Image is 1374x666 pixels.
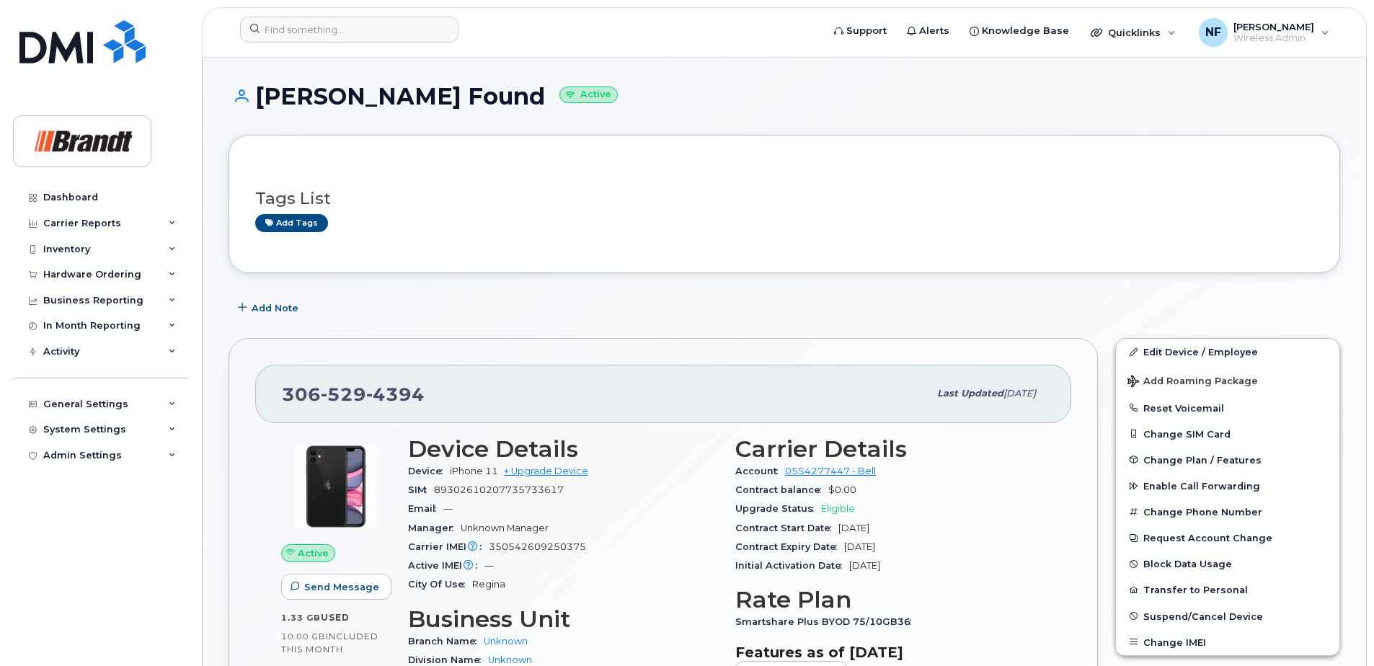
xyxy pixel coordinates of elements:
button: Enable Call Forwarding [1116,473,1339,499]
span: Last updated [937,388,1003,399]
span: Regina [472,579,505,590]
span: Carrier IMEI [408,541,489,552]
h3: Tags List [255,190,1313,208]
span: [DATE] [849,560,880,571]
span: Contract balance [735,484,828,495]
span: Enable Call Forwarding [1143,481,1260,492]
span: 10.00 GB [281,631,326,641]
span: [DATE] [844,541,875,552]
span: Change Plan / Features [1143,454,1262,465]
a: Unknown [488,654,532,665]
span: Add Note [252,301,298,315]
span: Division Name [408,654,488,665]
span: Email [408,503,443,514]
span: [DATE] [1003,388,1036,399]
span: $0.00 [828,484,856,495]
span: Send Message [304,580,379,594]
span: 4394 [366,383,425,405]
span: Suspend/Cancel Device [1143,610,1263,621]
button: Request Account Change [1116,525,1339,551]
span: Contract Expiry Date [735,541,844,552]
span: 89302610207735733617 [434,484,564,495]
h3: Device Details [408,436,718,462]
small: Active [559,86,618,103]
span: Smartshare Plus BYOD 75/10GB36 [735,616,918,627]
span: 350542609250375 [489,541,586,552]
span: Device [408,466,450,476]
a: Unknown [484,636,528,647]
span: 1.33 GB [281,613,321,623]
button: Transfer to Personal [1116,577,1339,603]
span: Contract Start Date [735,523,838,533]
span: — [443,503,453,514]
h3: Features as of [DATE] [735,644,1045,661]
span: Add Roaming Package [1127,376,1258,389]
button: Suspend/Cancel Device [1116,603,1339,629]
button: Add Roaming Package [1116,365,1339,395]
span: used [321,612,350,623]
span: SIM [408,484,434,495]
span: Branch Name [408,636,484,647]
span: Upgrade Status [735,503,821,514]
button: Send Message [281,574,391,600]
span: Account [735,466,785,476]
h3: Carrier Details [735,436,1045,462]
span: 306 [282,383,425,405]
a: Edit Device / Employee [1116,339,1339,365]
span: City Of Use [408,579,472,590]
span: Active IMEI [408,560,484,571]
h3: Rate Plan [735,587,1045,613]
button: Add Note [229,295,311,321]
span: iPhone 11 [450,466,498,476]
span: [DATE] [838,523,869,533]
span: Active [298,546,329,560]
button: Reset Voicemail [1116,395,1339,421]
img: iPhone_11.jpg [293,443,379,530]
span: 529 [321,383,366,405]
h3: Business Unit [408,606,718,632]
span: — [484,560,494,571]
span: Eligible [821,503,855,514]
button: Change SIM Card [1116,421,1339,447]
a: + Upgrade Device [504,466,588,476]
span: Manager [408,523,461,533]
button: Change IMEI [1116,629,1339,655]
h1: [PERSON_NAME] Found [229,84,1340,109]
a: 0554277447 - Bell [785,466,876,476]
button: Change Plan / Features [1116,447,1339,473]
button: Block Data Usage [1116,551,1339,577]
a: Add tags [255,214,328,232]
span: Initial Activation Date [735,560,849,571]
button: Change Phone Number [1116,499,1339,525]
span: included this month [281,631,378,654]
span: Unknown Manager [461,523,549,533]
